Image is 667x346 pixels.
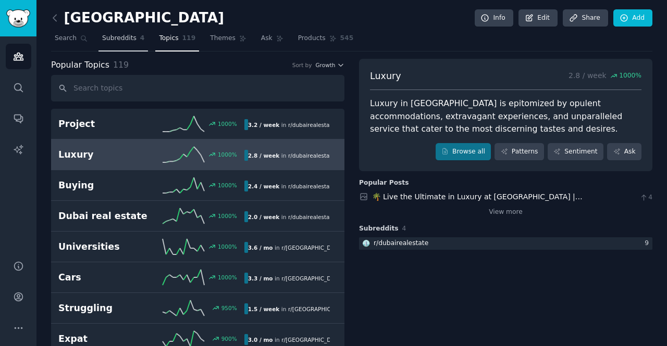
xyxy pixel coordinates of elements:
[218,243,237,250] div: 1000 %
[248,306,280,312] b: 1.5 / week
[221,304,237,312] div: 950 %
[359,178,409,188] div: Popular Posts
[288,152,335,159] span: r/ dubairealestate
[294,30,357,52] a: Products545
[248,214,280,220] b: 2.0 / week
[370,97,641,136] div: Luxury in [GEOGRAPHIC_DATA] is epitomized by opulent accommodations, extravagant experiences, and...
[55,34,77,43] span: Search
[51,30,91,52] a: Search
[292,61,312,69] div: Sort by
[58,210,151,223] h2: Dubai real estate
[58,118,151,131] h2: Project
[261,34,273,43] span: Ask
[51,293,344,324] a: Struggling950%1.5 / weekin r/[GEOGRAPHIC_DATA]
[436,143,491,161] a: Browse all
[569,70,641,83] p: 2.8 / week
[402,225,406,232] span: 4
[155,30,199,52] a: Topics119
[244,242,330,253] div: in
[489,208,523,217] a: View more
[218,120,237,127] div: 1000 %
[495,143,544,161] a: Patterns
[218,212,237,220] div: 1000 %
[58,240,151,253] h2: Universities
[51,232,344,262] a: Universities1000%3.6 / moin r/[GEOGRAPHIC_DATA]
[248,152,280,159] b: 2.8 / week
[607,143,641,161] a: Ask
[244,150,330,161] div: in
[244,303,330,314] div: in
[98,30,148,52] a: Subreddits4
[206,30,250,52] a: Themes
[102,34,137,43] span: Subreddits
[218,274,237,281] div: 1000 %
[363,240,370,247] img: dubairealestate
[51,170,344,201] a: Buying1000%2.4 / weekin r/dubairealestate
[113,60,129,70] span: 119
[288,306,350,312] span: r/ [GEOGRAPHIC_DATA]
[51,201,344,232] a: Dubai real estate1000%2.0 / weekin r/dubairealestate
[315,61,344,69] button: Growth
[298,34,326,43] span: Products
[244,273,330,284] div: in
[51,139,344,170] a: Luxury1000%2.8 / weekin r/dubairealestate
[288,183,335,189] span: r/ dubairealestate
[159,34,178,43] span: Topics
[51,59,109,72] span: Popular Topics
[548,143,603,161] a: Sentiment
[58,302,151,315] h2: Struggling
[281,337,343,343] span: r/ [GEOGRAPHIC_DATA]
[315,61,335,69] span: Growth
[248,275,273,281] b: 3.3 / mo
[359,237,652,250] a: dubairealestater/dubairealestate9
[288,122,335,128] span: r/ dubairealestate
[475,9,513,27] a: Info
[221,335,237,342] div: 900 %
[374,239,428,248] div: r/ dubairealestate
[281,245,343,251] span: r/ [GEOGRAPHIC_DATA]
[58,148,151,161] h2: Luxury
[140,34,145,43] span: 4
[248,337,273,343] b: 3.0 / mo
[248,245,273,251] b: 3.6 / mo
[248,183,280,189] b: 2.4 / week
[182,34,196,43] span: 119
[6,9,30,28] img: GummySearch logo
[518,9,558,27] a: Edit
[218,151,237,158] div: 1000 %
[619,71,641,81] span: 1000 %
[51,10,224,27] h2: [GEOGRAPHIC_DATA]
[288,214,335,220] span: r/ dubairealestate
[51,109,344,139] a: Project1000%3.2 / weekin r/dubairealestate
[244,211,330,222] div: in
[244,181,330,191] div: in
[370,70,401,83] span: Luxury
[248,122,280,128] b: 3.2 / week
[51,262,344,293] a: Cars1000%3.3 / moin r/[GEOGRAPHIC_DATA]
[257,30,287,52] a: Ask
[58,179,151,192] h2: Buying
[51,75,344,101] input: Search topics
[218,182,237,189] div: 1000 %
[58,271,151,284] h2: Cars
[563,9,608,27] a: Share
[359,224,399,234] span: Subreddits
[645,239,652,248] div: 9
[244,334,330,345] div: in
[210,34,236,43] span: Themes
[340,34,354,43] span: 545
[613,9,652,27] a: Add
[639,193,652,202] span: 4
[58,332,151,345] h2: Expat
[281,275,343,281] span: r/ [GEOGRAPHIC_DATA]
[372,193,583,212] a: 🌴 Live the Ultimate in Luxury at [GEOGRAPHIC_DATA] | [GEOGRAPHIC_DATA] 🌴
[244,119,330,130] div: in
